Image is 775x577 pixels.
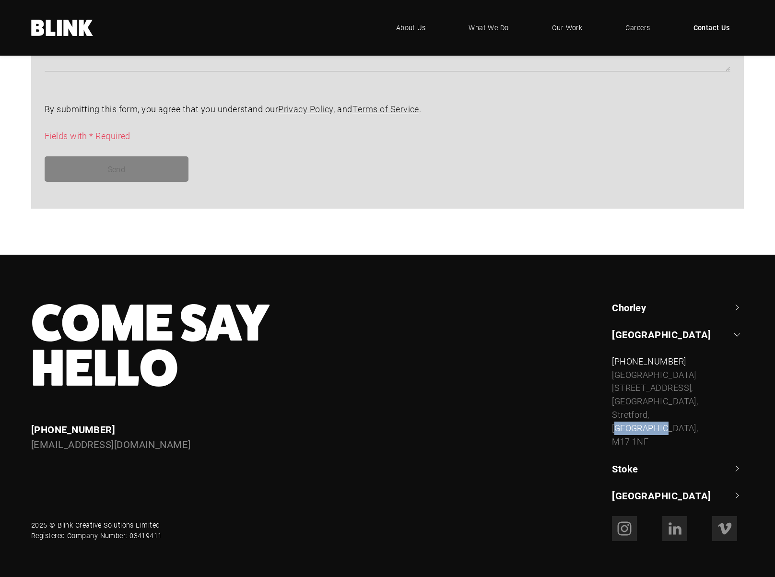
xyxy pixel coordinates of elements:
a: Home [31,20,94,36]
a: Chorley [612,301,744,314]
p: By submitting this form, you agree that you understand our , and . [45,103,730,116]
a: Privacy Policy [278,103,333,115]
a: Careers [611,13,664,42]
a: [GEOGRAPHIC_DATA] [612,489,744,502]
span: Careers [625,23,650,33]
span: What We Do [469,23,509,33]
a: [EMAIL_ADDRESS][DOMAIN_NAME] [31,438,191,450]
a: About Us [382,13,440,42]
a: Our Work [538,13,597,42]
a: Contact Us [679,13,744,42]
span: About Us [396,23,426,33]
a: What We Do [454,13,523,42]
span: Fields with * Required [45,130,130,141]
div: 2025 © Blink Creative Solutions Limited Registered Company Number: 03419411 [31,520,162,541]
a: [PHONE_NUMBER] [612,355,686,367]
a: Stoke [612,462,744,475]
div: [GEOGRAPHIC_DATA][STREET_ADDRESS], [GEOGRAPHIC_DATA], Stretford, [GEOGRAPHIC_DATA], M17 1NF [612,368,744,448]
a: [GEOGRAPHIC_DATA] [612,328,744,341]
span: Our Work [552,23,583,33]
a: Terms of Service [352,103,419,115]
a: [PHONE_NUMBER] [31,423,115,436]
h3: Come Say Hello [31,301,453,391]
span: Contact Us [693,23,730,33]
div: [GEOGRAPHIC_DATA] [612,355,744,448]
